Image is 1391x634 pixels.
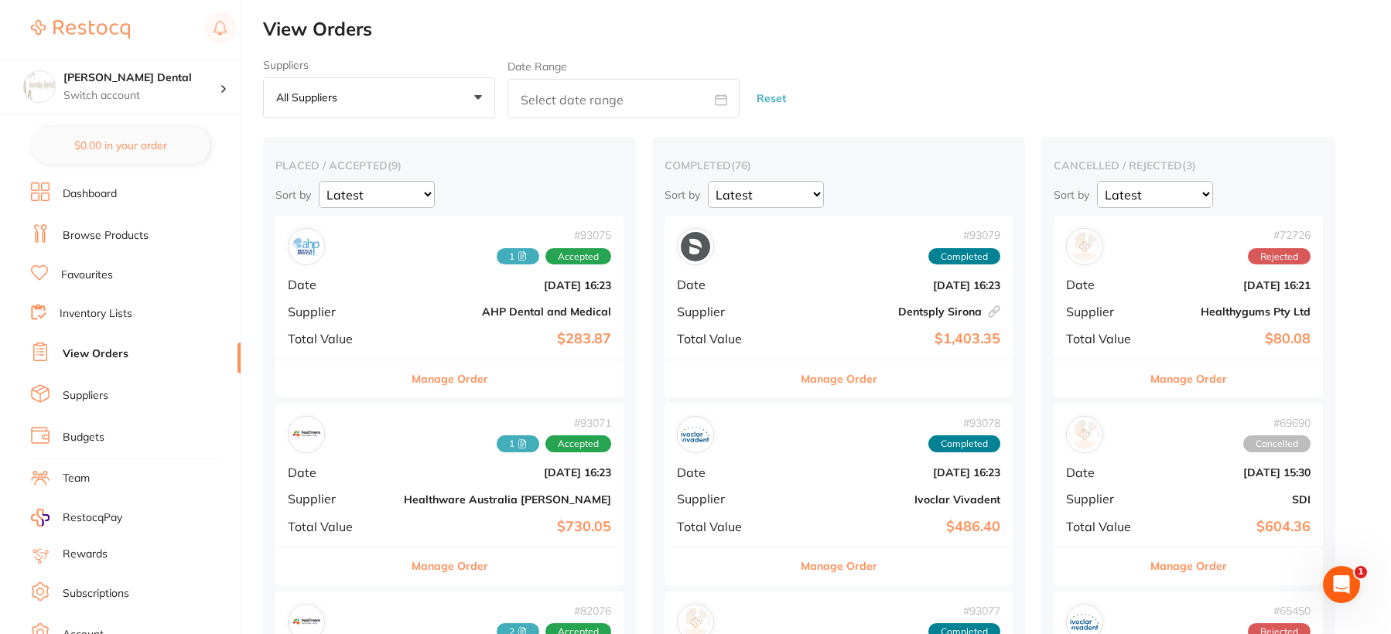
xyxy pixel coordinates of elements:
[793,493,1000,506] b: Ivoclar Vivadent
[928,605,1000,617] span: # 93077
[545,248,611,265] span: Accepted
[1323,566,1360,603] iframe: Intercom live chat
[61,268,113,283] a: Favourites
[63,471,90,486] a: Team
[1066,492,1143,506] span: Supplier
[508,60,567,73] label: Date Range
[497,248,539,265] span: Received
[1156,331,1311,347] b: $80.08
[1248,605,1311,617] span: # 65450
[63,186,117,202] a: Dashboard
[412,547,488,585] button: Manage Order
[508,79,740,118] input: Select date range
[677,332,781,346] span: Total Value
[275,158,624,172] h2: placed / accepted ( 9 )
[1248,248,1311,265] span: Rejected
[928,229,1000,241] span: # 93079
[60,306,132,322] a: Inventory Lists
[1066,465,1143,479] span: Date
[288,492,391,506] span: Supplier
[665,158,1013,172] h2: completed ( 76 )
[1066,520,1143,533] span: Total Value
[404,279,611,291] b: [DATE] 16:23
[1066,332,1143,346] span: Total Value
[1156,279,1311,291] b: [DATE] 16:21
[752,78,791,119] button: Reset
[1248,229,1311,241] span: # 72726
[31,509,50,527] img: RestocqPay
[1156,466,1311,479] b: [DATE] 15:30
[801,360,877,397] button: Manage Order
[31,20,130,39] img: Restocq Logo
[1156,493,1311,506] b: SDI
[275,188,311,202] p: Sort by
[1066,305,1143,319] span: Supplier
[1054,158,1323,172] h2: cancelled / rejected ( 3 )
[404,493,611,506] b: Healthware Australia [PERSON_NAME]
[63,510,122,526] span: RestocqPay
[681,420,710,449] img: Ivoclar Vivadent
[497,605,611,617] span: # 82076
[793,466,1000,479] b: [DATE] 16:23
[63,586,129,602] a: Subscriptions
[63,70,220,86] h4: Hornsby Dental
[545,435,611,452] span: Accepted
[288,520,391,533] span: Total Value
[928,417,1000,429] span: # 93078
[793,519,1000,535] b: $486.40
[288,278,391,291] span: Date
[276,90,343,104] p: All suppliers
[677,305,781,319] span: Supplier
[1070,232,1099,261] img: Healthygums Pty Ltd
[1070,420,1099,449] img: SDI
[63,388,108,404] a: Suppliers
[1066,278,1143,291] span: Date
[63,88,220,104] p: Switch account
[497,417,611,429] span: # 93071
[63,228,149,244] a: Browse Products
[404,519,611,535] b: $730.05
[793,279,1000,291] b: [DATE] 16:23
[1054,188,1089,202] p: Sort by
[63,346,128,362] a: View Orders
[292,232,321,261] img: AHP Dental and Medical
[677,278,781,291] span: Date
[412,360,488,397] button: Manage Order
[793,305,1000,318] b: Dentsply Sirona
[292,420,321,449] img: Healthware Australia Ridley
[31,12,130,47] a: Restocq Logo
[31,509,122,527] a: RestocqPay
[677,465,781,479] span: Date
[275,404,624,585] div: Healthware Australia Ridley#930711 AcceptedDate[DATE] 16:23SupplierHealthware Australia [PERSON_N...
[928,248,1000,265] span: Completed
[665,188,700,202] p: Sort by
[275,216,624,397] div: AHP Dental and Medical#930751 AcceptedDate[DATE] 16:23SupplierAHP Dental and MedicalTotal Value$2...
[63,547,108,562] a: Rewards
[288,465,391,479] span: Date
[497,229,611,241] span: # 93075
[24,71,55,102] img: Hornsby Dental
[681,232,710,261] img: Dentsply Sirona
[677,520,781,533] span: Total Value
[677,492,781,506] span: Supplier
[263,19,1391,40] h2: View Orders
[263,59,495,71] label: Suppliers
[63,430,104,445] a: Budgets
[1150,547,1227,585] button: Manage Order
[404,466,611,479] b: [DATE] 16:23
[263,77,495,119] button: All suppliers
[793,331,1000,347] b: $1,403.35
[1150,360,1227,397] button: Manage Order
[1243,417,1311,429] span: # 69690
[404,305,611,318] b: AHP Dental and Medical
[1156,305,1311,318] b: Healthygums Pty Ltd
[404,331,611,347] b: $283.87
[801,547,877,585] button: Manage Order
[1156,519,1311,535] b: $604.36
[1355,566,1367,578] span: 1
[288,305,391,319] span: Supplier
[928,435,1000,452] span: Completed
[288,332,391,346] span: Total Value
[1243,435,1311,452] span: Cancelled
[497,435,539,452] span: Received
